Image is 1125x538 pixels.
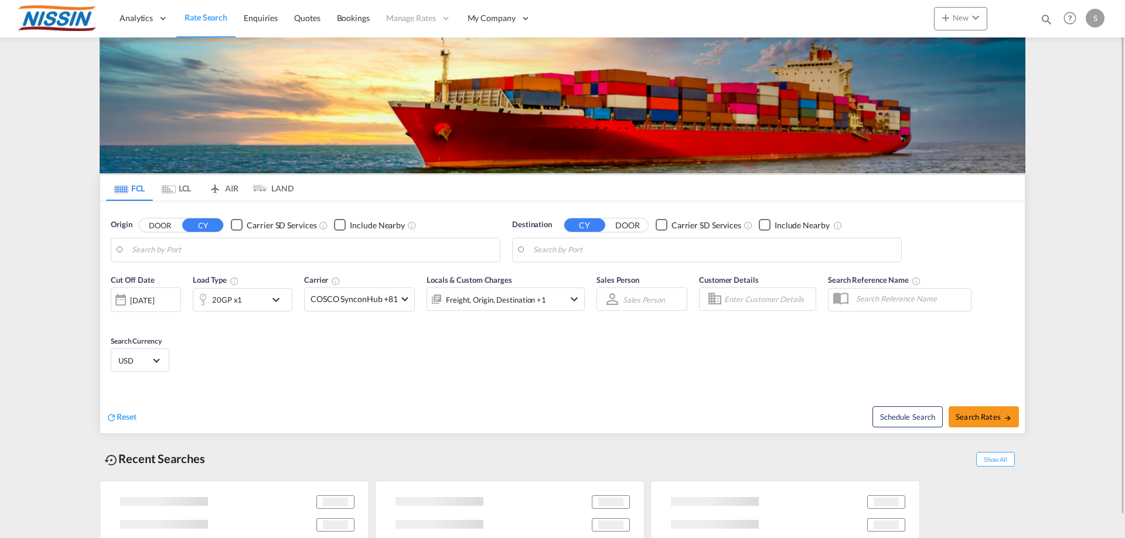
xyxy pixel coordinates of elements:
md-select: Sales Person [622,291,666,308]
span: New [939,13,983,22]
md-icon: icon-chevron-down [969,11,983,25]
div: 20GP x1 [212,292,242,308]
div: S [1086,9,1104,28]
span: Quotes [294,13,320,23]
md-icon: Unchecked: Ignores neighbouring ports when fetching rates.Checked : Includes neighbouring ports w... [407,221,417,230]
div: Help [1060,8,1086,29]
md-icon: icon-arrow-right [1004,414,1012,422]
input: Search Reference Name [850,290,971,307]
span: Load Type [193,275,239,285]
md-icon: Unchecked: Search for CY (Container Yard) services for all selected carriers.Checked : Search for... [744,221,753,230]
input: Enter Customer Details [724,290,812,308]
span: Rate Search [185,12,227,22]
md-icon: icon-chevron-down [269,293,289,307]
md-icon: icon-information-outline [230,276,239,286]
md-icon: The selected Trucker/Carrierwill be displayed in the rate results If the rates are from another f... [331,276,340,286]
span: Carrier [304,275,340,285]
span: Search Reference Name [828,275,921,285]
div: Freight Origin Destination Factory Stuffingicon-chevron-down [427,287,585,311]
div: Include Nearby [350,220,405,231]
md-icon: icon-plus 400-fg [939,11,953,25]
md-tab-item: LCL [153,175,200,201]
span: Enquiries [244,13,278,23]
md-select: Select Currency: $ USDUnited States Dollar [117,352,163,369]
span: Analytics [120,12,153,24]
div: Recent Searches [100,446,210,472]
button: Note: By default Schedule search will only considerorigin ports, destination ports and cut off da... [872,406,943,427]
md-checkbox: Checkbox No Ink [759,219,830,231]
span: Cut Off Date [111,275,155,285]
md-checkbox: Checkbox No Ink [334,219,405,231]
img: 485da9108dca11f0a63a77e390b9b49c.jpg [18,5,97,32]
div: icon-magnify [1040,13,1053,30]
md-tab-item: LAND [247,175,294,201]
span: Customer Details [699,275,758,285]
div: Include Nearby [775,220,830,231]
span: Reset [117,412,137,422]
div: Origin DOOR CY Checkbox No InkUnchecked: Search for CY (Container Yard) services for all selected... [100,201,1025,433]
span: Show All [976,452,1015,467]
div: Carrier SD Services [247,220,316,231]
span: Bookings [337,13,370,23]
md-icon: icon-magnify [1040,13,1053,26]
button: CY [564,218,605,232]
span: Sales Person [596,275,639,285]
span: My Company [468,12,516,24]
input: Search by Port [132,241,494,259]
img: LCL+%26+FCL+BACKGROUND.png [100,37,1025,173]
span: Destination [512,219,552,231]
md-datepicker: Select [111,311,120,327]
span: USD [118,355,151,366]
md-icon: Your search will be saved by the below given name [912,276,921,286]
div: Freight Origin Destination Factory Stuffing [446,292,546,308]
md-tab-item: AIR [200,175,247,201]
md-icon: icon-backup-restore [104,453,118,467]
md-tab-item: FCL [106,175,153,201]
button: Search Ratesicon-arrow-right [949,406,1019,427]
button: CY [182,218,223,232]
button: icon-plus 400-fgNewicon-chevron-down [934,7,987,30]
button: DOOR [607,218,648,232]
md-checkbox: Checkbox No Ink [656,219,741,231]
md-icon: Unchecked: Search for CY (Container Yard) services for all selected carriers.Checked : Search for... [319,221,328,230]
div: [DATE] [130,295,154,306]
div: icon-refreshReset [106,411,137,424]
md-icon: Unchecked: Ignores neighbouring ports when fetching rates.Checked : Includes neighbouring ports w... [833,221,843,230]
span: Manage Rates [386,12,436,24]
div: [DATE] [111,287,181,312]
span: Search Currency [111,337,162,345]
md-icon: icon-chevron-down [567,292,581,306]
span: Locals & Custom Charges [427,275,512,285]
button: DOOR [139,218,180,232]
md-icon: icon-refresh [106,412,117,423]
input: Search by Port [533,241,895,259]
div: Carrier SD Services [671,220,741,231]
md-pagination-wrapper: Use the left and right arrow keys to navigate between tabs [106,175,294,201]
span: COSCO SynconHub +81 [311,293,398,305]
span: Help [1060,8,1080,28]
span: Origin [111,219,132,231]
span: Search Rates [956,412,1012,422]
md-checkbox: Checkbox No Ink [231,219,316,231]
md-icon: icon-airplane [208,181,222,190]
div: 20GP x1icon-chevron-down [193,288,292,311]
